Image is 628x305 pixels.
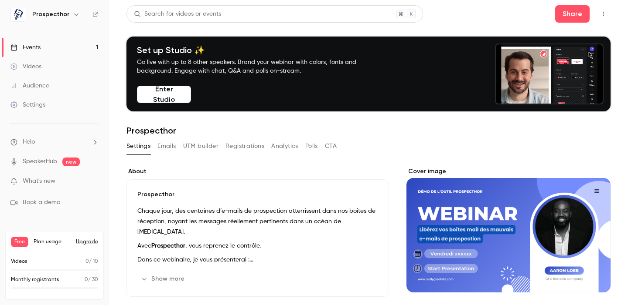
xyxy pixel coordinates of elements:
p: Avec , vous reprenez le contrôle. [137,241,378,251]
div: Events [10,43,41,52]
p: Go live with up to 8 other speakers. Brand your webinar with colors, fonts and background. Engage... [137,58,377,75]
span: 0 [85,259,89,264]
h4: Set up Studio ✨ [137,45,377,55]
span: Plan usage [34,238,71,245]
p: / 30 [85,276,98,284]
span: What's new [23,177,55,186]
div: Audience [10,81,49,90]
button: Enter Studio [137,86,191,103]
p: Monthly registrants [11,276,59,284]
span: 0 [85,277,88,282]
div: Videos [10,62,41,71]
div: Settings [10,101,45,109]
button: UTM builder [183,139,218,153]
a: SpeakerHub [23,157,57,166]
button: Upgrade [76,238,98,245]
h6: Prospecthor [32,10,69,19]
strong: Prospecthor [151,243,185,249]
label: Cover image [406,167,611,176]
button: Share [555,5,590,23]
span: Free [11,237,28,247]
p: Prospecthor [137,190,378,199]
li: help-dropdown-opener [10,137,99,147]
iframe: Noticeable Trigger [88,178,99,185]
button: Registrations [225,139,264,153]
span: new [62,158,80,166]
p: Dans ce webinaire, je vous présenterai : [137,255,378,265]
label: About [126,167,389,176]
p: Chaque jour, des centaines d’e-mails de prospection atterrissent dans nos boîtes de réception, no... [137,206,378,237]
button: Show more [137,272,190,286]
button: Emails [157,139,176,153]
button: Polls [305,139,318,153]
span: Book a demo [23,198,60,207]
h1: Prospecthor [126,125,611,136]
button: Analytics [271,139,298,153]
p: Videos [11,258,27,265]
button: CTA [325,139,337,153]
p: / 10 [85,258,98,265]
button: Settings [126,139,150,153]
section: Cover image [406,167,611,292]
span: Help [23,137,35,147]
img: Prospecthor [11,7,25,21]
div: Search for videos or events [134,10,221,19]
